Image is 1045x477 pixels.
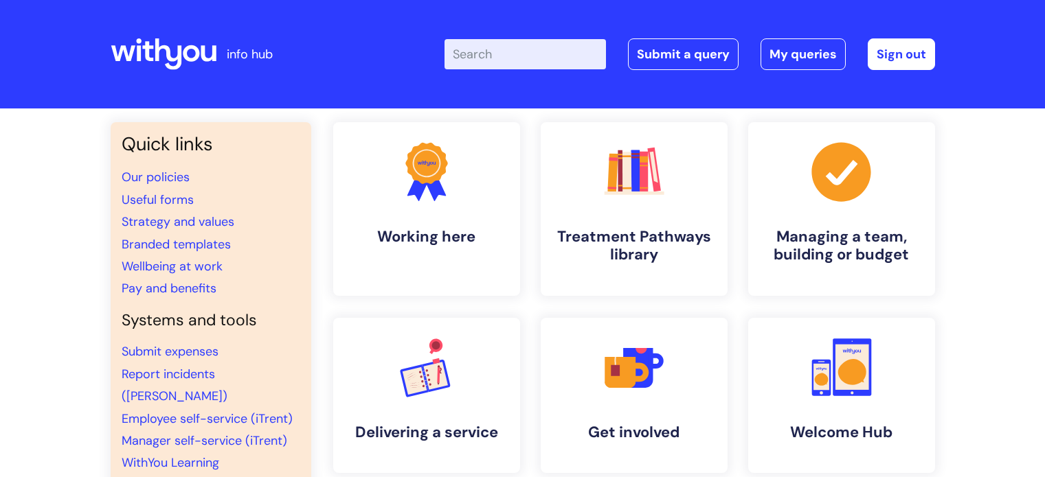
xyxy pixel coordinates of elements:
a: Report incidents ([PERSON_NAME]) [122,366,227,404]
a: Managing a team, building or budget [748,122,935,296]
a: Delivering a service [333,318,520,473]
a: Wellbeing at work [122,258,223,275]
a: Pay and benefits [122,280,216,296]
h4: Treatment Pathways library [552,228,717,264]
p: info hub [227,43,273,65]
a: Treatment Pathways library [541,122,728,296]
a: WithYou Learning [122,454,219,471]
h3: Quick links [122,133,300,155]
h4: Welcome Hub [759,423,924,441]
a: Employee self-service (iTrent) [122,410,293,427]
div: | - [445,38,935,70]
a: Sign out [868,38,935,70]
a: Submit expenses [122,343,218,360]
a: Our policies [122,169,190,185]
a: Welcome Hub [748,318,935,473]
a: Working here [333,122,520,296]
h4: Working here [344,228,509,246]
h4: Get involved [552,423,717,441]
a: Manager self-service (iTrent) [122,432,287,449]
h4: Delivering a service [344,423,509,441]
a: Submit a query [628,38,739,70]
h4: Systems and tools [122,311,300,330]
a: Useful forms [122,191,194,208]
a: Strategy and values [122,213,234,230]
h4: Managing a team, building or budget [759,228,924,264]
a: Get involved [541,318,728,473]
a: Branded templates [122,236,231,253]
input: Search [445,39,606,69]
a: My queries [761,38,846,70]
